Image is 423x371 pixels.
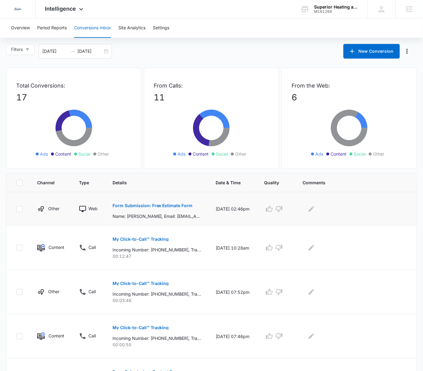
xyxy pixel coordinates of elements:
[177,151,185,157] span: Ads
[88,288,96,295] p: Call
[37,179,56,186] span: Channel
[354,151,366,157] span: Social
[113,291,201,297] p: Incoming Number: [PHONE_NUMBER], Tracking Number: [PHONE_NUMBER], Ring To: [PHONE_NUMBER], Caller...
[306,243,316,253] button: Edit Comments
[70,49,75,54] span: to
[153,18,169,38] button: Settings
[17,10,30,15] div: v 4.0.25
[314,9,359,14] div: account id
[209,314,257,358] td: [DATE] 07:46pm
[67,36,103,40] div: Keywords by Traffic
[42,48,68,55] input: Start date
[12,4,23,15] img: Sigler Corporate
[113,341,201,348] p: 00:00:55
[113,237,169,241] p: My Click-to-Call™ Tracking
[118,18,145,38] button: Site Analytics
[216,151,228,157] span: Social
[315,151,323,157] span: Ads
[48,333,64,339] p: Content
[48,288,59,295] p: Other
[235,151,246,157] span: Other
[16,16,67,21] div: Domain: [DOMAIN_NAME]
[113,179,192,186] span: Details
[303,179,398,186] span: Comments
[373,151,384,157] span: Other
[10,10,15,15] img: logo_orange.svg
[16,81,131,90] p: Total Conversions:
[16,35,21,40] img: tab_domain_overview_orange.svg
[11,46,23,53] span: Filters
[113,232,169,247] button: My Click-to-Call™ Tracking
[331,151,346,157] span: Content
[88,244,96,250] p: Call
[193,151,209,157] span: Content
[306,331,316,341] button: Edit Comments
[113,276,169,291] button: My Click-to-Call™ Tracking
[292,81,407,90] p: From the Web:
[48,244,64,250] p: Content
[154,91,269,104] p: 11
[70,49,75,54] span: swap-right
[40,151,48,157] span: Ads
[113,198,193,213] button: Form Submission: Free Estimate Form
[209,270,257,314] td: [DATE] 07:52pm
[113,320,169,335] button: My Click-to-Call™ Tracking
[61,35,66,40] img: tab_keywords_by_traffic_grey.svg
[77,48,103,55] input: End date
[264,179,279,186] span: Quality
[209,226,257,270] td: [DATE] 10:28am
[113,204,193,208] p: Form Submission: Free Estimate Form
[113,213,201,219] p: Name: [PERSON_NAME], Email: [EMAIL_ADDRESS][DOMAIN_NAME], Phone: [PHONE_NUMBER], What service are...
[113,335,201,341] p: Incoming Number: [PHONE_NUMBER], Tracking Number: [PHONE_NUMBER], Ring To: [PHONE_NUMBER], Caller...
[88,333,96,339] p: Call
[48,205,59,212] p: Other
[79,179,89,186] span: Type
[88,205,98,212] p: Web
[402,46,412,56] button: Manage Numbers
[209,192,257,226] td: [DATE] 02:46pm
[306,204,316,214] button: Edit Comments
[37,18,67,38] button: Period Reports
[113,326,169,330] p: My Click-to-Call™ Tracking
[6,44,34,55] button: Filters
[78,151,90,157] span: Social
[154,81,269,90] p: From Calls:
[16,91,131,104] p: 17
[292,91,407,104] p: 6
[98,151,109,157] span: Other
[113,247,201,253] p: Incoming Number: [PHONE_NUMBER], Tracking Number: [PHONE_NUMBER], Ring To: [PHONE_NUMBER], Caller...
[113,297,201,304] p: 00:03:48
[314,5,359,9] div: account name
[23,36,55,40] div: Domain Overview
[45,5,76,12] span: Intelligence
[306,287,316,297] button: Edit Comments
[113,253,201,259] p: 00:12:47
[343,44,400,59] button: New Conversion
[10,16,15,21] img: website_grey.svg
[11,18,30,38] button: Overview
[113,281,169,286] p: My Click-to-Call™ Tracking
[216,179,241,186] span: Date & Time
[74,18,111,38] button: Conversions Inbox
[55,151,71,157] span: Content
